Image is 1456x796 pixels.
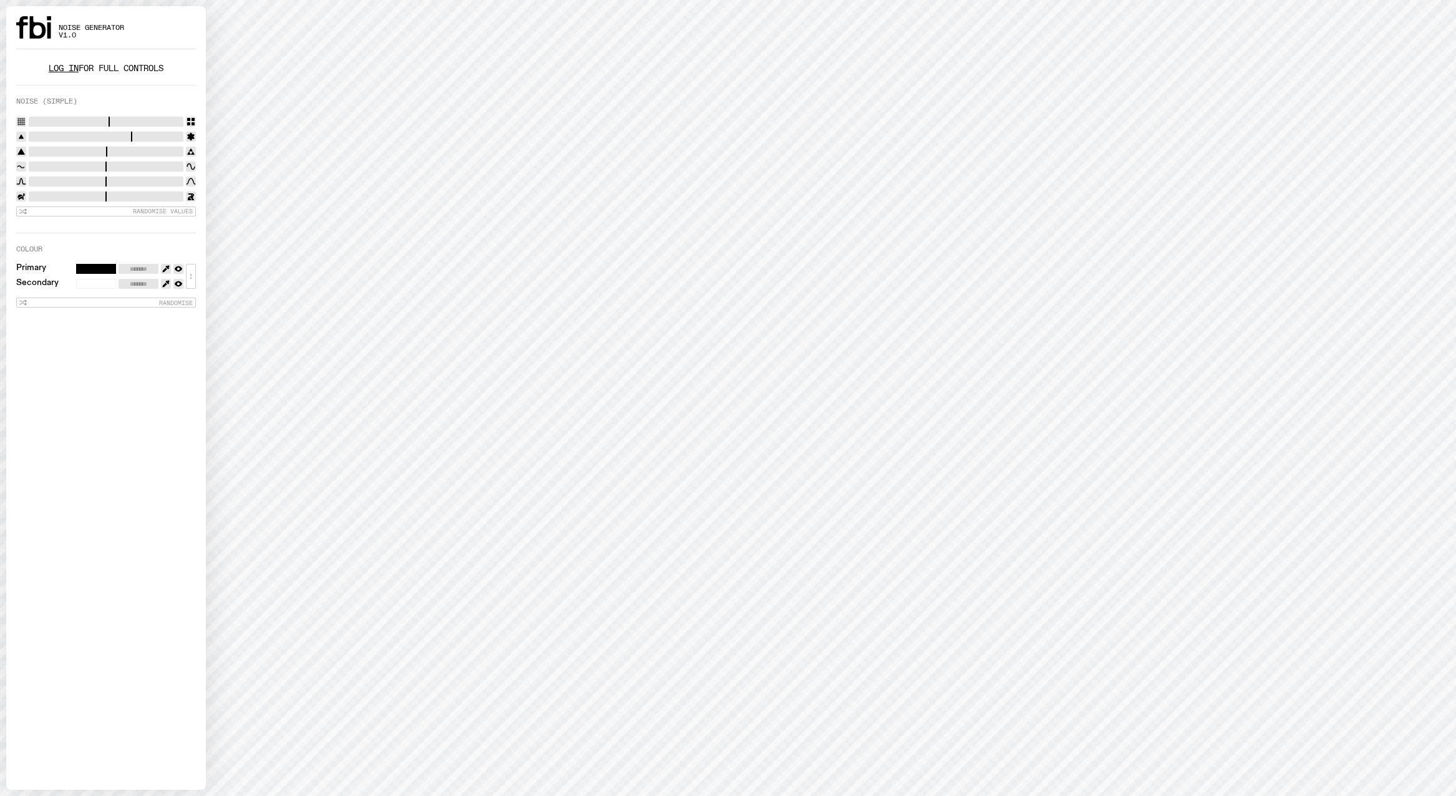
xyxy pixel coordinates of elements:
span: Randomise Values [133,208,193,215]
span: Noise Generator [59,24,124,31]
span: Randomise [159,299,193,306]
button: Randomise [16,298,196,308]
button: Randomise Values [16,206,196,216]
label: Colour [16,246,42,253]
p: for full controls [16,64,196,72]
span: v1.0 [59,32,124,39]
label: Primary [16,264,46,274]
a: Log in [49,62,79,74]
label: Secondary [16,279,59,289]
button: ↕ [186,264,196,289]
label: Noise (Simple) [16,98,77,105]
